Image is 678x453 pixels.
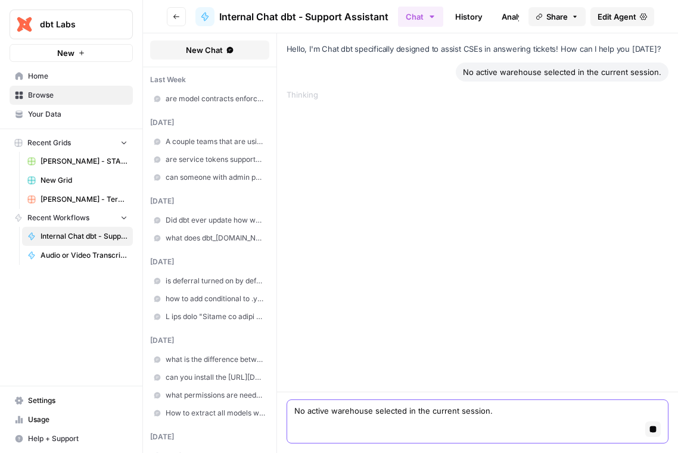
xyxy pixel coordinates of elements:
[219,10,388,24] span: Internal Chat dbt - Support Assistant
[150,74,269,85] div: last week
[10,67,133,86] a: Home
[150,386,269,404] a: what permissions are needed to configure repository
[57,47,74,59] span: New
[166,311,266,322] span: L ips dolo "Sitame co adipi elitsed DO EIU. Tempo: IncidIduntuTlabo etdolor magnaaliqua 'ENI_ADMI...
[150,257,269,267] div: [DATE]
[318,89,325,101] div: ...
[150,168,269,186] a: can someone with admin permissions, but not account admin permissions, invite users
[448,7,490,26] a: History
[10,429,133,448] button: Help + Support
[166,390,266,401] span: what permissions are needed to configure repository
[590,7,654,26] a: Edit Agent
[166,215,266,226] span: Did dbt ever update how we reference model versioning from _v1 to .v1 or vice versa
[150,90,269,108] a: are model contracts enforced for incremental models when using on_schema_change: ignore and runni...
[41,156,127,167] span: [PERSON_NAME] - START HERE - Step 1 - dbt Stored PrOcedure Conversion Kit Grid
[22,171,133,190] a: New Grid
[27,138,71,148] span: Recent Grids
[10,391,133,410] a: Settings
[28,90,127,101] span: Browse
[10,10,133,39] button: Workspace: dbt Labs
[10,86,133,105] a: Browse
[546,11,568,23] span: Share
[150,290,269,308] a: how to add conditional to .yml file
[40,18,112,30] span: dbt Labs
[22,246,133,265] a: Audio or Video Transcription with Summary
[166,293,266,304] span: how to add conditional to .yml file
[150,151,269,168] a: are service tokens supported for cloud cli
[27,213,89,223] span: Recent Workflows
[28,414,127,425] span: Usage
[150,432,269,442] div: [DATE]
[14,14,35,35] img: dbt Labs Logo
[166,93,266,104] span: are model contracts enforced for incremental models when using on_schema_change: ignore and runni...
[22,190,133,209] a: [PERSON_NAME] - Teradata Converter Grid
[150,40,269,60] button: New Chat
[398,7,443,27] button: Chat
[150,368,269,386] a: can you install the [URL][DOMAIN_NAME] app outside of dbt
[195,7,388,26] a: Internal Chat dbt - Support Assistant
[166,233,266,243] span: what does dbt_[DOMAIN_NAME] do
[150,308,269,326] a: L ips dolo "Sitame co adipi elitsed DO EIU. Tempo: IncidIduntuTlabo etdolor magnaaliqua 'ENI_ADMI...
[10,105,133,124] a: Your Data
[186,44,223,56] span: New Chat
[456,63,668,82] div: No active warehouse selected in the current session.
[10,134,133,152] button: Recent Grids
[528,7,586,26] button: Share
[150,272,269,290] a: is deferral turned on by default for CI Jobs
[166,354,266,365] span: what is the difference between snowflake sso and external oauth for snowflake
[287,43,668,55] p: Hello, I'm Chat dbt specifically designed to assist CSEs in answering tickets! How can I help you...
[41,175,127,186] span: New Grid
[287,89,669,101] div: Thinking
[10,209,133,227] button: Recent Workflows
[166,136,266,147] span: A couple teams that are using dbt are having issues with their PR CI job failing on unrelated tes...
[28,109,127,120] span: Your Data
[150,117,269,128] div: [DATE]
[10,44,133,62] button: New
[150,196,269,207] div: [DATE]
[10,410,133,429] a: Usage
[166,372,266,383] span: can you install the [URL][DOMAIN_NAME] app outside of dbt
[150,133,269,151] a: A couple teams that are using dbt are having issues with their PR CI job failing on unrelated tes...
[166,408,266,418] span: How to extract all models with query count from the catalog?
[22,227,133,246] a: Internal Chat dbt - Support Assistant
[28,433,127,444] span: Help + Support
[41,250,127,261] span: Audio or Video Transcription with Summary
[28,71,127,82] span: Home
[598,11,636,23] span: Edit Agent
[22,152,133,171] a: [PERSON_NAME] - START HERE - Step 1 - dbt Stored PrOcedure Conversion Kit Grid
[150,211,269,229] a: Did dbt ever update how we reference model versioning from _v1 to .v1 or vice versa
[494,7,543,26] a: Analytics
[166,172,266,183] span: can someone with admin permissions, but not account admin permissions, invite users
[166,276,266,286] span: is deferral turned on by default for CI Jobs
[41,231,127,242] span: Internal Chat dbt - Support Assistant
[150,229,269,247] a: what does dbt_[DOMAIN_NAME] do
[166,154,266,165] span: are service tokens supported for cloud cli
[150,404,269,422] a: How to extract all models with query count from the catalog?
[28,395,127,406] span: Settings
[41,194,127,205] span: [PERSON_NAME] - Teradata Converter Grid
[150,335,269,346] div: [DATE]
[150,351,269,368] a: what is the difference between snowflake sso and external oauth for snowflake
